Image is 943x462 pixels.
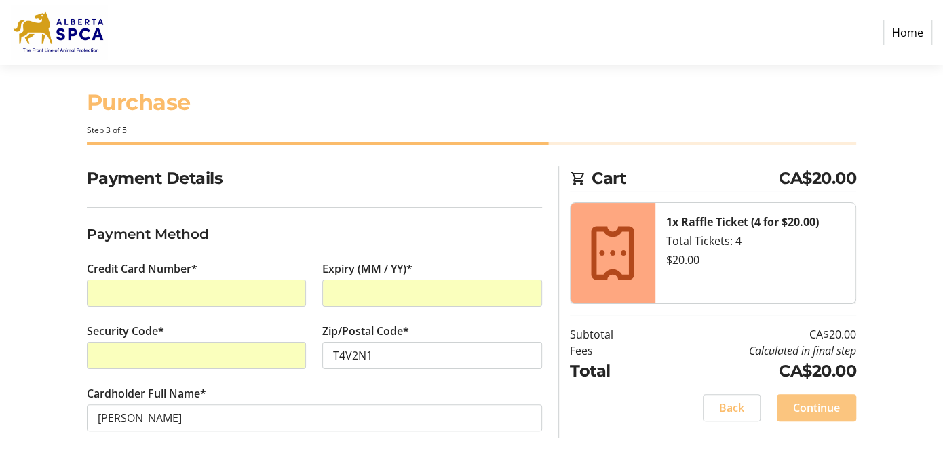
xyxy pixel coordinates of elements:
h2: Payment Details [87,166,542,191]
input: Zip/Postal Code [322,342,542,369]
input: Card Holder Name [87,404,542,431]
td: Fees [570,343,653,359]
td: Calculated in final step [653,343,857,359]
span: Cart [592,166,779,191]
h1: Purchase [87,86,856,119]
span: Back [719,400,744,416]
label: Security Code* [87,323,164,339]
a: Home [883,20,932,45]
iframe: Secure CVC input frame [98,347,296,364]
td: Subtotal [570,326,653,343]
td: CA$20.00 [653,359,857,383]
div: Total Tickets: 4 [666,233,845,249]
h3: Payment Method [87,224,542,244]
img: Alberta SPCA's Logo [11,5,107,60]
button: Continue [777,394,856,421]
label: Expiry (MM / YY)* [322,261,412,277]
span: CA$20.00 [779,166,856,191]
label: Credit Card Number* [87,261,197,277]
td: Total [570,359,653,383]
strong: 1x Raffle Ticket (4 for $20.00) [666,214,819,229]
iframe: Secure expiration date input frame [333,285,531,301]
label: Zip/Postal Code* [322,323,409,339]
button: Back [703,394,761,421]
div: $20.00 [666,252,845,268]
span: Continue [793,400,840,416]
iframe: Secure card number input frame [98,285,296,301]
div: Step 3 of 5 [87,124,856,136]
label: Cardholder Full Name* [87,385,206,402]
td: CA$20.00 [653,326,857,343]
